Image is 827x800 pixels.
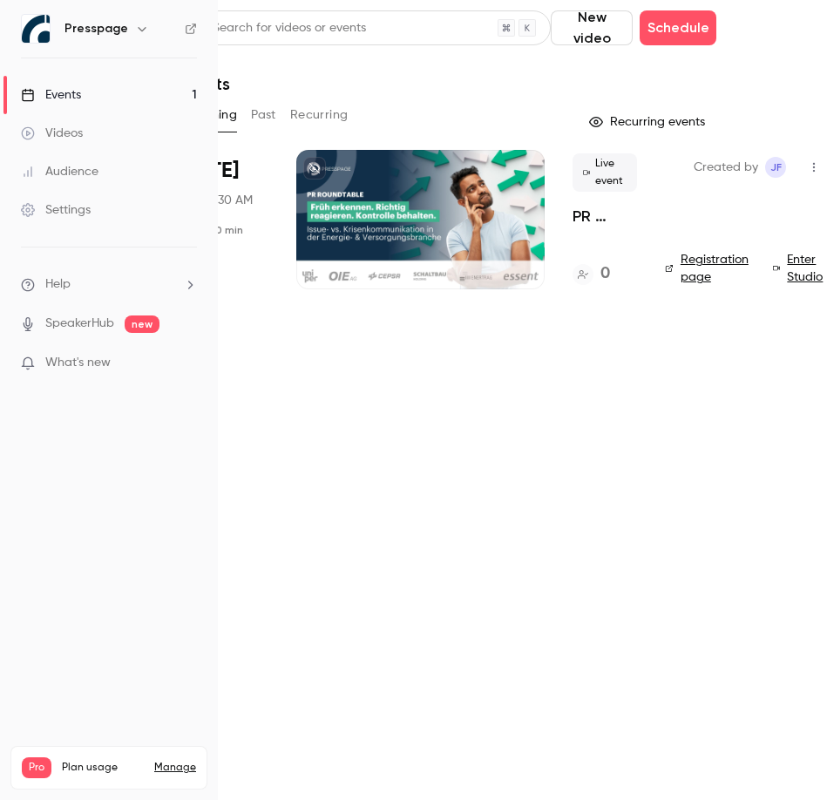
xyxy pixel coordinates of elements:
span: Plan usage [62,761,144,775]
span: Live event [573,153,637,192]
div: Settings [21,201,91,219]
a: Manage [154,761,196,775]
div: Events [21,86,81,104]
li: help-dropdown-opener [21,275,197,294]
div: Videos [21,125,83,142]
h4: 0 [600,262,610,286]
span: Created by [694,157,758,178]
h6: Presspage [64,20,128,37]
span: JF [770,157,782,178]
button: Schedule [640,10,716,45]
span: Jesse Finn-Brown [765,157,786,178]
a: 0 [573,262,610,286]
div: Sep 30 Tue, 10:30 AM (Europe/Berlin) [177,150,268,289]
button: Recurring events [581,108,716,136]
a: PR Webinar: Früh erkennen. Richtig reagieren. Kontrolle behalten. [573,206,637,227]
div: Search for videos or events [192,19,366,37]
div: Audience [21,163,98,180]
img: Presspage [22,15,50,43]
a: Registration page [665,251,752,286]
a: SpeakerHub [45,315,114,333]
span: Help [45,275,71,294]
button: Recurring [290,101,349,129]
button: New video [551,10,633,45]
button: Past [251,101,276,129]
span: new [125,315,159,333]
span: What's new [45,354,111,372]
span: Pro [22,757,51,778]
